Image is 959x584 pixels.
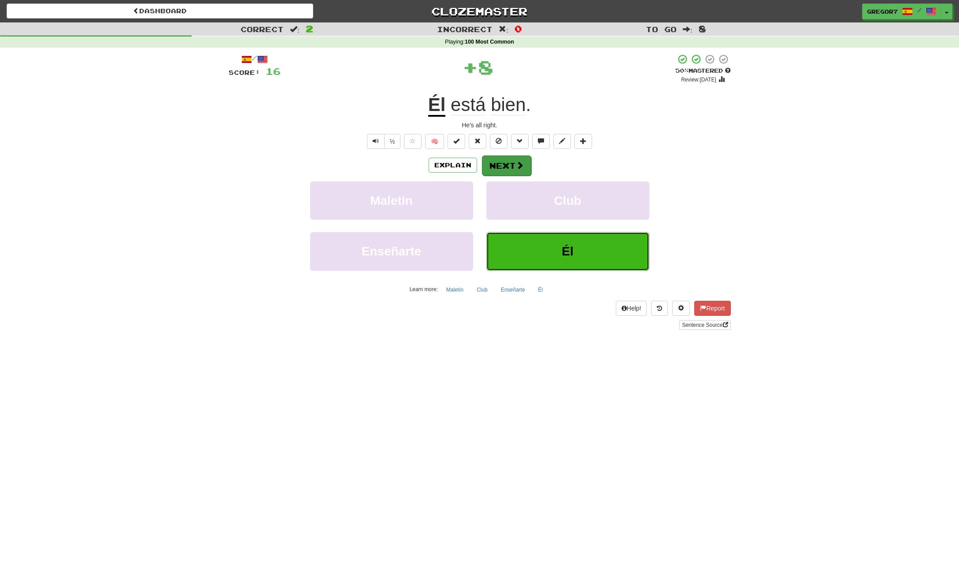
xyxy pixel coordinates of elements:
[445,94,531,115] span: .
[266,66,281,77] span: 16
[465,39,514,45] strong: 100 Most Common
[867,7,898,15] span: gregor7
[486,232,649,270] button: Él
[384,134,401,149] button: ½
[486,181,649,220] button: Club
[241,25,284,33] span: Correct
[699,23,706,34] span: 8
[7,4,313,18] a: Dashboard
[425,134,444,149] button: 🧠
[482,155,531,176] button: Next
[862,4,941,19] a: gregor7 /
[616,301,647,316] button: Help!
[404,134,422,149] button: Favorite sentence (alt+f)
[362,244,421,258] span: Enseñarte
[437,25,492,33] span: Incorrect
[515,23,522,34] span: 0
[478,56,493,78] span: 8
[574,134,592,149] button: Add to collection (alt+a)
[306,23,313,34] span: 2
[679,320,730,330] a: Sentence Source
[675,67,689,74] span: 50 %
[451,94,485,115] span: está
[441,283,468,296] button: Maletín
[681,77,716,83] small: Review: [DATE]
[646,25,677,33] span: To go
[326,4,633,19] a: Clozemaster
[491,94,526,115] span: bien
[472,283,492,296] button: Club
[290,26,300,33] span: :
[651,301,668,316] button: Round history (alt+y)
[410,286,438,292] small: Learn more:
[469,134,486,149] button: Reset to 0% Mastered (alt+r)
[370,194,412,207] span: Maletín
[490,134,507,149] button: Ignore sentence (alt+i)
[553,134,571,149] button: Edit sentence (alt+d)
[917,7,922,13] span: /
[367,134,385,149] button: Play sentence audio (ctl+space)
[511,134,529,149] button: Grammar (alt+g)
[554,194,581,207] span: Club
[229,121,731,129] div: He's all right.
[683,26,692,33] span: :
[310,232,473,270] button: Enseñarte
[229,54,281,65] div: /
[496,283,530,296] button: Enseñarte
[499,26,508,33] span: :
[675,67,731,75] div: Mastered
[429,158,477,173] button: Explain
[463,54,478,80] span: +
[533,283,548,296] button: Él
[448,134,465,149] button: Set this sentence to 100% Mastered (alt+m)
[428,94,446,117] u: Él
[532,134,550,149] button: Discuss sentence (alt+u)
[229,69,260,76] span: Score:
[694,301,730,316] button: Report
[562,244,573,258] span: Él
[310,181,473,220] button: Maletín
[365,134,401,149] div: Text-to-speech controls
